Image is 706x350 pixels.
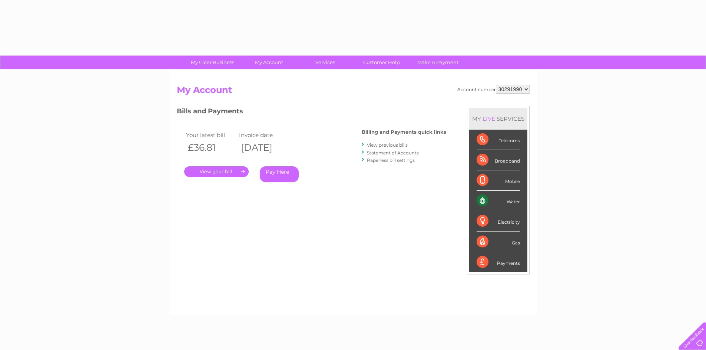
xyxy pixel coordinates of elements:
[184,140,238,155] th: £36.81
[367,157,415,163] a: Paperless bill settings
[477,130,520,150] div: Telecoms
[237,130,291,140] td: Invoice date
[351,56,412,69] a: Customer Help
[238,56,299,69] a: My Account
[177,106,446,119] h3: Bills and Payments
[237,140,291,155] th: [DATE]
[469,108,527,129] div: MY SERVICES
[457,85,530,94] div: Account number
[295,56,356,69] a: Services
[477,150,520,170] div: Broadband
[477,191,520,211] div: Water
[260,166,299,182] a: Pay Here
[362,129,446,135] h4: Billing and Payments quick links
[477,252,520,272] div: Payments
[184,166,249,177] a: .
[184,130,238,140] td: Your latest bill
[367,150,419,156] a: Statement of Accounts
[177,85,530,99] h2: My Account
[407,56,468,69] a: Make A Payment
[367,142,408,148] a: View previous bills
[477,232,520,252] div: Gas
[477,211,520,231] div: Electricity
[182,56,243,69] a: My Clear Business
[481,115,497,122] div: LIVE
[477,170,520,191] div: Mobile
